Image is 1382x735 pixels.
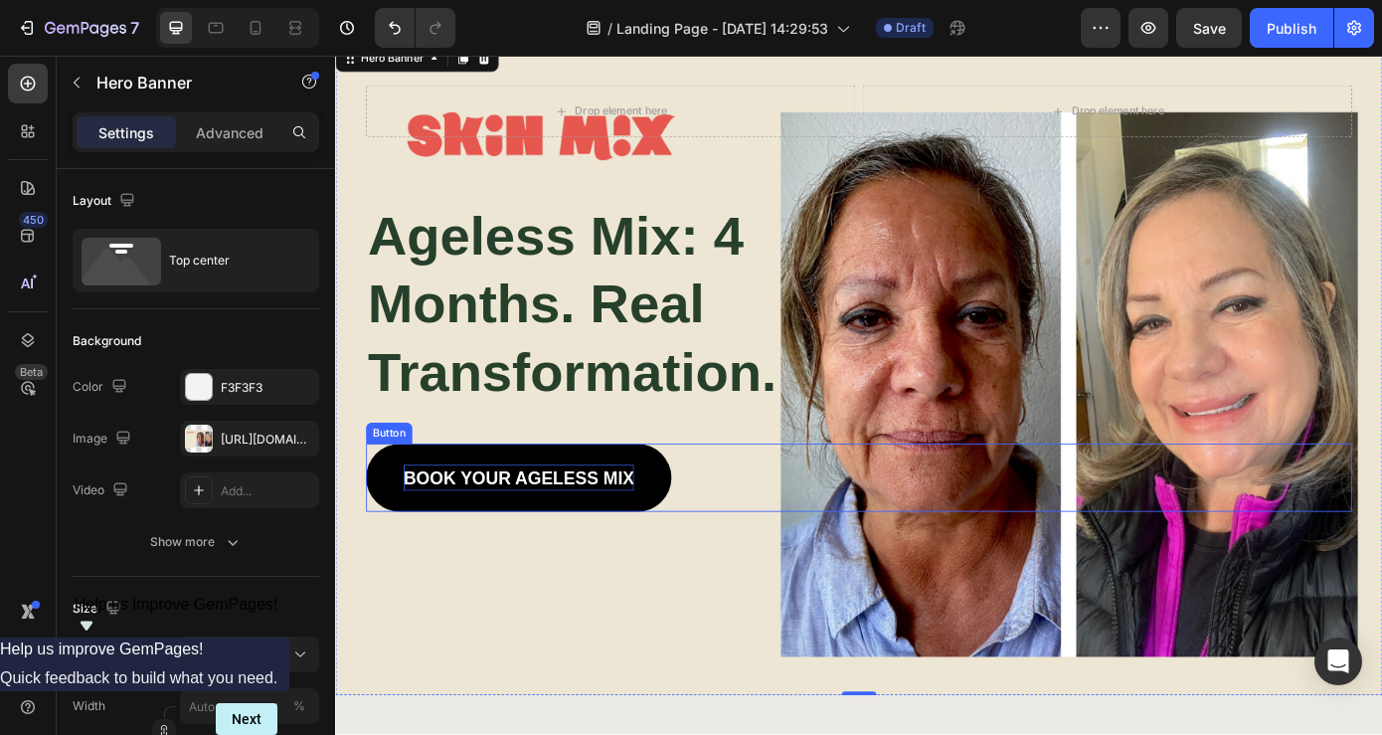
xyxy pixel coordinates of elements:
div: Button [39,422,84,440]
button: Save [1176,8,1242,48]
div: Background [73,332,141,350]
button: Show survey - Help us improve GemPages! [75,596,278,638]
div: % [293,697,305,715]
p: ⁠⁠⁠⁠⁠⁠⁠ [37,167,647,400]
iframe: Design area [335,56,1382,735]
div: Rich Text Editor. Editing area: main [78,466,340,496]
p: Settings [98,122,154,143]
h2: Rich Text Editor. Editing area: main [35,165,649,402]
button: Publish [1250,8,1333,48]
div: Beta [15,364,48,380]
p: BOOK YOUR AGELESS MIX [78,466,340,496]
div: Open Intercom Messenger [1314,638,1362,685]
span: Draft [896,19,926,37]
button: 7 [8,8,148,48]
div: Add... [221,482,314,500]
div: 450 [19,212,48,228]
span: Help us improve GemPages! [75,596,278,613]
span: Save [1193,20,1226,37]
div: Color [73,374,131,401]
div: Undo/Redo [375,8,455,48]
div: Publish [1267,18,1316,39]
p: 7 [130,16,139,40]
span: / [607,18,612,39]
div: Layout [73,188,139,215]
a: Rich Text Editor. Editing area: main [35,443,383,520]
div: Drop element here [839,56,945,72]
p: Advanced [196,122,263,143]
div: [URL][DOMAIN_NAME] [221,431,314,449]
button: Show more [73,524,319,560]
strong: Ageless Mix: 4 Months. Real Transformation. [37,171,503,395]
button: px [287,694,311,718]
div: Image [73,426,135,453]
div: F3F3F3 [221,379,314,397]
span: Landing Page - [DATE] 14:29:53 [616,18,828,39]
div: Video [73,477,132,504]
div: Show more [150,532,243,552]
p: Hero Banner [96,71,265,94]
div: Top center [169,238,290,283]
